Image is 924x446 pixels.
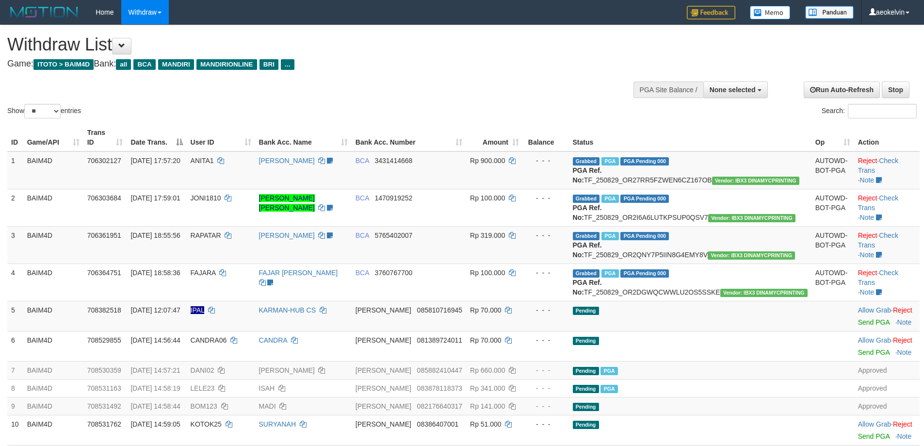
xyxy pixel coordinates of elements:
[620,232,669,240] span: PGA Pending
[569,189,811,226] td: TF_250829_OR2I6A6LUTKPSUP0QSV7
[87,336,121,344] span: 708529855
[196,59,257,70] span: MANDIRIONLINE
[854,264,920,301] td: · ·
[854,301,920,331] td: ·
[858,336,893,344] span: ·
[527,365,565,375] div: - - -
[858,157,898,174] a: Check Trans
[356,384,411,392] span: [PERSON_NAME]
[191,306,205,314] span: Nama rekening ada tanda titik/strip, harap diedit
[854,151,920,189] td: · ·
[893,420,912,428] a: Reject
[858,336,891,344] a: Allow Grab
[601,232,618,240] span: Marked by aeoyuva
[687,6,735,19] img: Feedback.jpg
[23,226,83,264] td: BAIM4D
[83,124,127,151] th: Trans ID: activate to sort column ascending
[130,231,180,239] span: [DATE] 18:55:56
[860,288,875,296] a: Note
[601,195,618,203] span: Marked by aeoyuva
[23,301,83,331] td: BAIM4D
[23,151,83,189] td: BAIM4D
[191,157,214,165] span: ANITA1
[191,384,215,392] span: LELE23
[417,336,462,344] span: Copy 081389724011 to clipboard
[356,336,411,344] span: [PERSON_NAME]
[854,189,920,226] td: · ·
[470,269,505,277] span: Rp 100.000
[259,157,315,165] a: [PERSON_NAME]
[858,306,891,314] a: Allow Grab
[356,157,369,165] span: BCA
[822,104,917,118] label: Search:
[356,306,411,314] span: [PERSON_NAME]
[527,231,565,240] div: - - -
[573,232,600,240] span: Grabbed
[259,269,338,277] a: FAJAR [PERSON_NAME]
[811,124,854,151] th: Op: activate to sort column ascending
[191,402,217,410] span: BOM123
[255,124,352,151] th: Bank Acc. Name: activate to sort column ascending
[374,157,412,165] span: Copy 3431414668 to clipboard
[620,269,669,278] span: PGA Pending
[23,124,83,151] th: Game/API: activate to sort column ascending
[87,402,121,410] span: 708531492
[573,279,602,296] b: PGA Ref. No:
[130,402,180,410] span: [DATE] 14:58:44
[858,306,893,314] span: ·
[573,157,600,165] span: Grabbed
[860,214,875,221] a: Note
[87,366,121,374] span: 708530359
[854,226,920,264] td: · ·
[601,269,618,278] span: Marked by aeoyuva
[259,194,315,212] a: [PERSON_NAME] [PERSON_NAME]
[417,384,462,392] span: Copy 083878118373 to clipboard
[573,166,602,184] b: PGA Ref. No:
[191,366,214,374] span: DANI02
[130,157,180,165] span: [DATE] 17:57:20
[527,401,565,411] div: - - -
[858,157,877,165] a: Reject
[87,157,121,165] span: 706302127
[352,124,466,151] th: Bank Acc. Number: activate to sort column ascending
[259,402,276,410] a: MADI
[527,335,565,345] div: - - -
[897,348,912,356] a: Note
[854,361,920,379] td: Approved
[417,402,462,410] span: Copy 082176640317 to clipboard
[527,268,565,278] div: - - -
[569,151,811,189] td: TF_250829_OR27RR5FZWEN6CZ167OB
[87,194,121,202] span: 706303684
[259,420,296,428] a: SURYANAH
[848,104,917,118] input: Search:
[191,231,221,239] span: RAPATAR
[527,156,565,165] div: - - -
[23,189,83,226] td: BAIM4D
[187,124,255,151] th: User ID: activate to sort column ascending
[470,306,502,314] span: Rp 70.000
[633,82,703,98] div: PGA Site Balance /
[23,379,83,397] td: BAIM4D
[281,59,294,70] span: ...
[858,269,898,286] a: Check Trans
[466,124,523,151] th: Amount: activate to sort column ascending
[569,264,811,301] td: TF_250829_OR2DGWQCWWLU2OS5SSKE
[858,432,890,440] a: Send PGA
[259,384,275,392] a: ISAH
[7,104,81,118] label: Show entries
[130,269,180,277] span: [DATE] 18:58:36
[470,336,502,344] span: Rp 70.000
[703,82,768,98] button: None selected
[527,305,565,315] div: - - -
[87,384,121,392] span: 708531163
[7,151,23,189] td: 1
[7,331,23,361] td: 6
[259,336,287,344] a: CANDRA
[710,86,756,94] span: None selected
[374,269,412,277] span: Copy 3760767700 to clipboard
[600,367,617,375] span: Marked by aeoriva
[259,306,316,314] a: KARMAN-HUB CS
[470,194,505,202] span: Rp 100.000
[620,195,669,203] span: PGA Pending
[573,367,599,375] span: Pending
